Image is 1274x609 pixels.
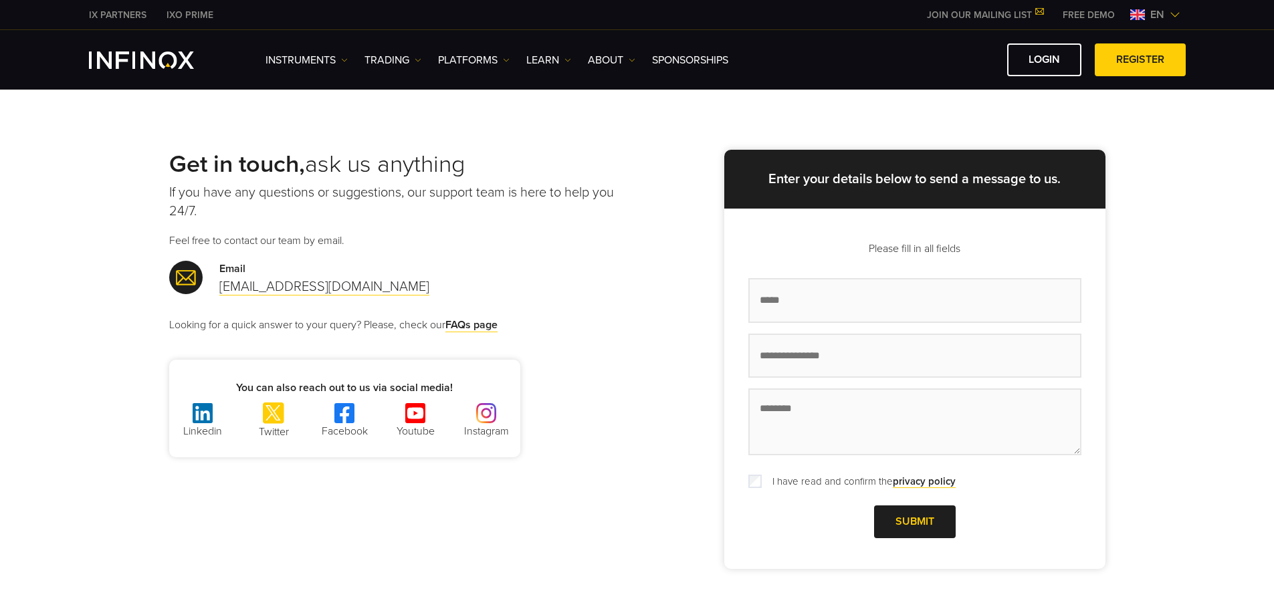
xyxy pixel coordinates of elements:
[169,150,637,179] h2: ask us anything
[893,475,956,487] strong: privacy policy
[382,423,449,439] p: Youtube
[652,52,728,68] a: SPONSORSHIPS
[89,51,225,69] a: INFINOX Logo
[768,171,1061,187] strong: Enter your details below to send a message to us.
[1007,43,1081,76] a: LOGIN
[79,8,156,22] a: INFINOX
[438,52,510,68] a: PLATFORMS
[156,8,223,22] a: INFINOX
[219,279,429,295] a: [EMAIL_ADDRESS][DOMAIN_NAME]
[169,233,637,249] p: Feel free to contact our team by email.
[219,262,245,275] strong: Email
[1145,7,1170,23] span: en
[764,474,956,489] label: I have read and confirm the
[311,423,378,439] p: Facebook
[748,241,1081,257] p: Please fill in all fields
[169,317,637,333] p: Looking for a quick answer to your query? Please, check our
[169,183,637,221] p: If you have any questions or suggestions, our support team is here to help you 24/7.
[445,318,498,332] a: FAQs page
[893,475,956,488] a: privacy policy
[453,423,520,439] p: Instagram
[236,381,453,394] strong: You can also reach out to us via social media!
[874,505,956,538] a: Submit
[169,423,236,439] p: Linkedin
[1053,8,1125,22] a: INFINOX MENU
[917,9,1053,21] a: JOIN OUR MAILING LIST
[364,52,421,68] a: TRADING
[1095,43,1186,76] a: REGISTER
[266,52,348,68] a: Instruments
[240,424,307,440] p: Twitter
[526,52,571,68] a: Learn
[588,52,635,68] a: ABOUT
[169,150,305,178] strong: Get in touch,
